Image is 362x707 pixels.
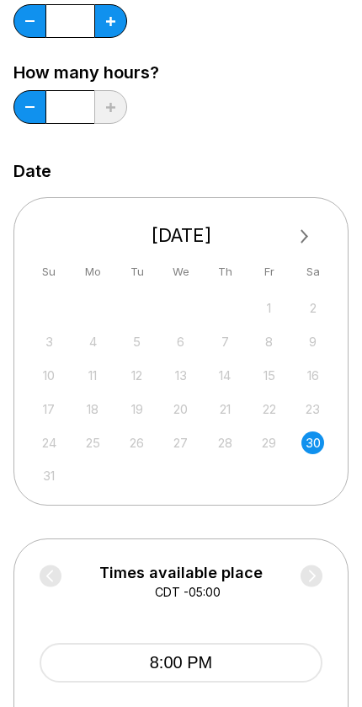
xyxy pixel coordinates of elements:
div: Not available Wednesday, August 27th, 2025 [169,431,192,454]
div: Not available Sunday, August 10th, 2025 [38,364,61,387]
div: Not available Sunday, August 3rd, 2025 [38,330,61,353]
div: We [169,260,192,283]
div: Not available Thursday, August 21st, 2025 [214,398,237,420]
div: Not available Friday, August 29th, 2025 [258,431,280,454]
div: Sa [301,260,324,283]
div: Not available Sunday, August 31st, 2025 [38,464,61,487]
div: Not available Saturday, August 9th, 2025 [301,330,324,353]
span: Times available place [99,565,263,581]
div: Not available Sunday, August 24th, 2025 [38,431,61,454]
div: Not available Wednesday, August 13th, 2025 [169,364,192,387]
div: Not available Monday, August 18th, 2025 [82,398,104,420]
div: Not available Tuesday, August 26th, 2025 [125,431,148,454]
div: Choose Saturday, August 30th, 2025 [301,431,324,454]
div: Su [38,260,61,283]
div: Not available Tuesday, August 5th, 2025 [125,330,148,353]
div: Not available Monday, August 4th, 2025 [82,330,104,353]
div: Not available Friday, August 1st, 2025 [258,297,280,319]
div: Not available Tuesday, August 12th, 2025 [125,364,148,387]
div: Not available Friday, August 15th, 2025 [258,364,280,387]
button: Next Month [291,223,318,250]
div: Not available Sunday, August 17th, 2025 [38,398,61,420]
button: 8:00 PM [40,643,322,683]
div: month 2025-08 [35,295,327,488]
div: Fr [258,260,280,283]
div: Mo [82,260,104,283]
div: Not available Friday, August 8th, 2025 [258,330,280,353]
div: Not available Tuesday, August 19th, 2025 [125,398,148,420]
label: How many hours? [13,63,159,82]
div: Not available Monday, August 11th, 2025 [82,364,104,387]
label: Date [13,162,51,180]
div: Not available Friday, August 22nd, 2025 [258,398,280,420]
div: Tu [125,260,148,283]
div: Not available Thursday, August 28th, 2025 [214,431,237,454]
div: Not available Wednesday, August 20th, 2025 [169,398,192,420]
div: Not available Saturday, August 16th, 2025 [301,364,324,387]
div: Not available Saturday, August 2nd, 2025 [301,297,324,319]
div: Th [214,260,237,283]
div: Not available Wednesday, August 6th, 2025 [169,330,192,353]
div: Not available Saturday, August 23rd, 2025 [301,398,324,420]
div: Not available Thursday, August 7th, 2025 [214,330,237,353]
div: Not available Thursday, August 14th, 2025 [214,364,237,387]
span: CDT -05:00 [155,584,221,601]
div: Not available Monday, August 25th, 2025 [82,431,104,454]
div: [DATE] [31,224,331,247]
